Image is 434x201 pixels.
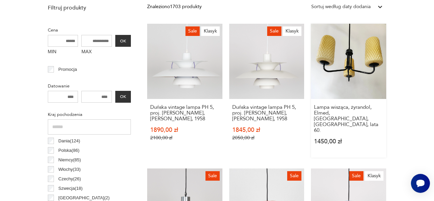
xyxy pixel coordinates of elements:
[311,3,371,11] div: Sortuj według daty dodania
[58,147,79,154] p: Polska ( 86 )
[232,127,301,133] p: 1845,00 zł
[150,127,219,133] p: 1890,00 zł
[150,104,219,122] h3: Duńska vintage lampa PH 5, proj. [PERSON_NAME], [PERSON_NAME], 1958
[48,82,131,90] p: Datowanie
[229,24,304,158] a: SaleKlasykDuńska vintage lampa PH 5, proj. Poul Henningsen, Louis Poulsen, 1958Duńska vintage lam...
[58,175,81,183] p: Czechy ( 26 )
[115,91,131,103] button: OK
[314,104,383,133] h3: Lampa wisząca, żyrandol, Elmed, [GEOGRAPHIC_DATA], [GEOGRAPHIC_DATA], lata 60.
[147,24,222,158] a: SaleKlasykDuńska vintage lampa PH 5, proj. Poul Henningsen, Louis Poulsen, 1958Duńska vintage lam...
[150,135,219,141] p: 2100,00 zł
[58,156,81,164] p: Niemcy ( 85 )
[48,4,131,12] p: Filtruj produkty
[314,139,383,144] p: 1450,00 zł
[411,174,430,193] iframe: Smartsupp widget button
[58,185,83,192] p: Szwecja ( 18 )
[48,111,131,118] p: Kraj pochodzenia
[48,47,78,58] label: MIN
[58,137,80,145] p: Dania ( 124 )
[232,104,301,122] h3: Duńska vintage lampa PH 5, proj. [PERSON_NAME], [PERSON_NAME], 1958
[147,3,202,11] div: Znaleziono 1703 produkty
[58,166,81,173] p: Włochy ( 33 )
[58,66,77,73] p: Promocja
[48,26,131,34] p: Cena
[311,24,386,158] a: Lampa wisząca, żyrandol, Elmed, Zabrze, Polska, lata 60.Lampa wisząca, żyrandol, Elmed, [GEOGRAPH...
[232,135,301,141] p: 2050,00 zł
[115,35,131,47] button: OK
[81,47,112,58] label: MAX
